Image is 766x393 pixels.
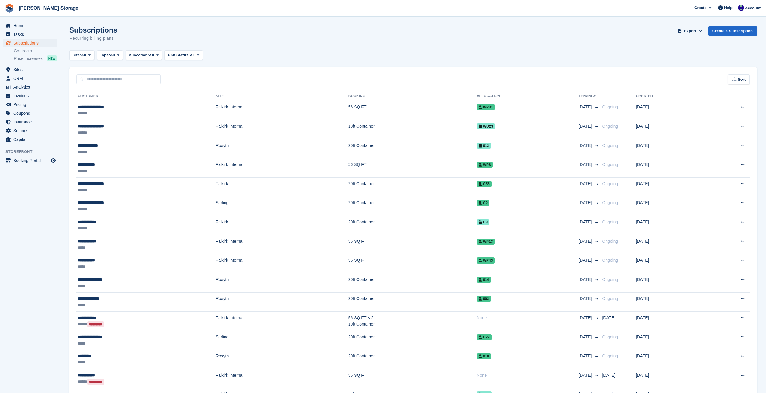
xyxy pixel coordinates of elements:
[3,100,57,109] a: menu
[216,292,348,312] td: Rosyth
[602,315,615,320] span: [DATE]
[477,257,495,264] span: WP43
[81,52,86,58] span: All
[477,104,495,110] span: WP31
[636,139,701,158] td: [DATE]
[636,369,701,388] td: [DATE]
[578,200,593,206] span: [DATE]
[3,118,57,126] a: menu
[76,92,216,101] th: Customer
[348,235,477,254] td: 56 SQ FT
[708,26,757,36] a: Create a Subscription
[348,120,477,139] td: 10ft Container
[578,219,593,225] span: [DATE]
[3,21,57,30] a: menu
[13,100,49,109] span: Pricing
[13,21,49,30] span: Home
[216,273,348,293] td: Rosyth
[149,52,154,58] span: All
[636,92,701,101] th: Created
[13,109,49,117] span: Coupons
[636,120,701,139] td: [DATE]
[636,216,701,235] td: [DATE]
[745,5,761,11] span: Account
[13,39,49,47] span: Subscriptions
[216,312,348,331] td: Falkirk Internal
[578,181,593,187] span: [DATE]
[13,30,49,39] span: Tasks
[190,52,195,58] span: All
[168,52,190,58] span: Unit Status:
[636,197,701,216] td: [DATE]
[477,296,491,302] span: 002
[724,5,733,11] span: Help
[578,315,593,321] span: [DATE]
[477,334,492,340] span: C22
[348,369,477,388] td: 56 SQ FT
[578,238,593,245] span: [DATE]
[477,123,495,129] span: WU23
[13,74,49,83] span: CRM
[97,50,123,60] button: Type: All
[578,123,593,129] span: [DATE]
[602,335,618,339] span: Ongoing
[348,292,477,312] td: 20ft Container
[216,197,348,216] td: Stirling
[636,273,701,293] td: [DATE]
[477,277,491,283] span: 014
[602,181,618,186] span: Ongoing
[477,239,495,245] span: WP13
[216,101,348,120] td: Falkirk Internal
[216,139,348,158] td: Rosyth
[348,273,477,293] td: 20ft Container
[3,39,57,47] a: menu
[578,92,600,101] th: Tenancy
[578,161,593,168] span: [DATE]
[602,258,618,263] span: Ongoing
[47,55,57,61] div: NEW
[348,101,477,120] td: 56 SQ FT
[3,156,57,165] a: menu
[636,178,701,197] td: [DATE]
[477,315,579,321] div: None
[69,26,117,34] h1: Subscriptions
[129,52,149,58] span: Allocation:
[348,92,477,101] th: Booking
[602,162,618,167] span: Ongoing
[348,216,477,235] td: 20ft Container
[636,235,701,254] td: [DATE]
[602,354,618,358] span: Ongoing
[348,254,477,273] td: 56 SQ FT
[13,92,49,100] span: Invoices
[602,104,618,109] span: Ongoing
[477,353,491,359] span: 010
[677,26,703,36] button: Export
[636,331,701,350] td: [DATE]
[216,216,348,235] td: Falkirk
[602,200,618,205] span: Ongoing
[578,142,593,149] span: [DATE]
[684,28,696,34] span: Export
[348,312,477,331] td: 56 SQ FT × 2 10ft Container
[5,4,14,13] img: stora-icon-8386f47178a22dfd0bd8f6a31ec36ba5ce8667c1dd55bd0f319d3a0aa187defe.svg
[477,143,491,149] span: 012
[13,135,49,144] span: Capital
[14,55,57,62] a: Price increases NEW
[69,35,117,42] p: Recurring billing plans
[216,92,348,101] th: Site
[216,120,348,139] td: Falkirk Internal
[578,353,593,359] span: [DATE]
[13,65,49,74] span: Sites
[13,156,49,165] span: Booking Portal
[602,220,618,224] span: Ongoing
[100,52,110,58] span: Type:
[3,74,57,83] a: menu
[477,219,489,225] span: C3
[14,48,57,54] a: Contracts
[477,162,493,168] span: WP8
[16,3,81,13] a: [PERSON_NAME] Storage
[13,126,49,135] span: Settings
[578,372,593,379] span: [DATE]
[636,101,701,120] td: [DATE]
[602,296,618,301] span: Ongoing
